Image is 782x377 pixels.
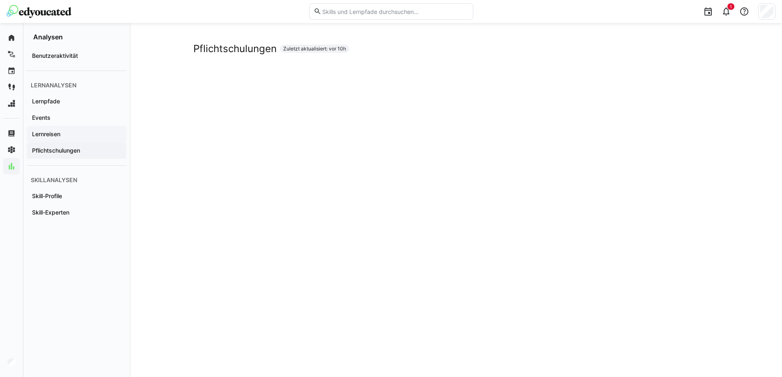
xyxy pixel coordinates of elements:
[321,8,468,15] input: Skills und Lernpfade durchsuchen…
[27,172,126,188] div: Skillanalysen
[193,43,277,55] h2: Pflichtschulungen
[730,4,732,9] span: 1
[27,78,126,93] div: Lernanalysen
[283,46,346,52] span: Zuletzt aktualisiert: vor 10h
